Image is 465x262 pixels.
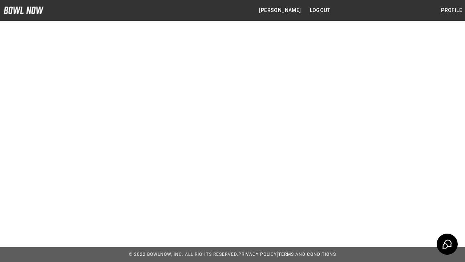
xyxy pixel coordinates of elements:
span: © 2022 BowlNow, Inc. All Rights Reserved. [129,252,238,257]
a: Privacy Policy [238,252,277,257]
img: logo [4,7,44,14]
button: Logout [307,4,333,17]
button: Profile [438,4,465,17]
a: Terms and Conditions [278,252,336,257]
button: [PERSON_NAME] [256,4,304,17]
